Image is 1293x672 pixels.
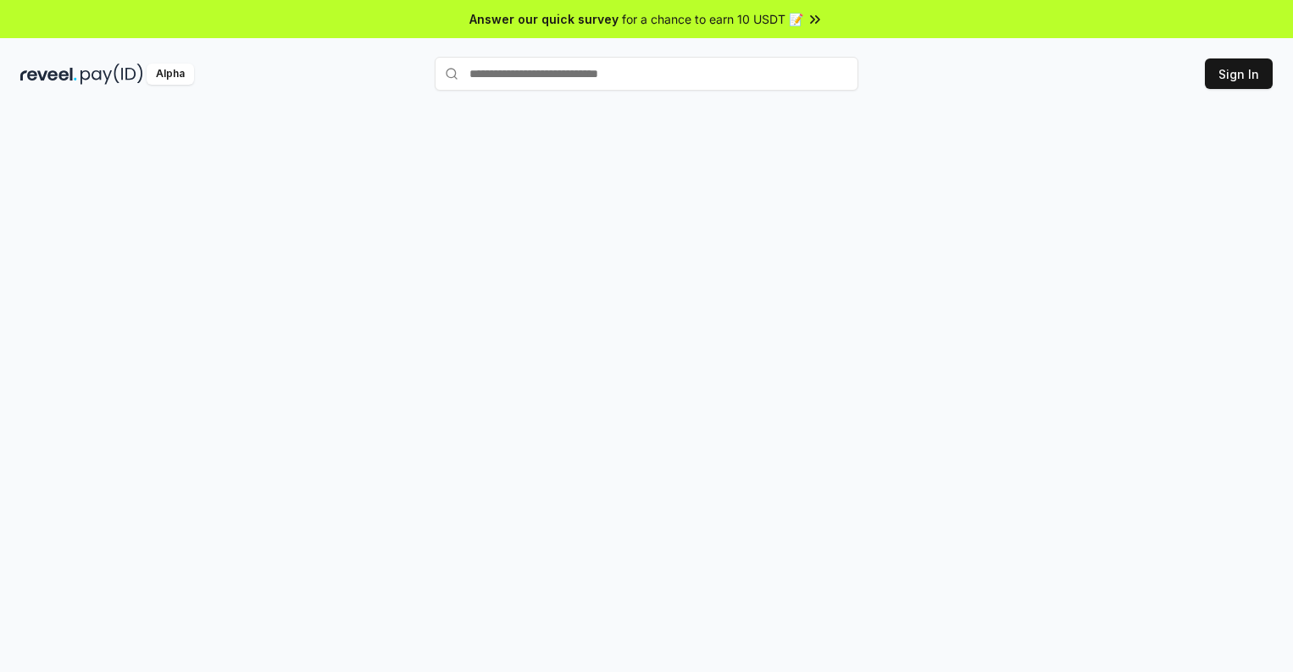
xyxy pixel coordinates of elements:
[147,64,194,85] div: Alpha
[20,64,77,85] img: reveel_dark
[469,10,619,28] span: Answer our quick survey
[622,10,803,28] span: for a chance to earn 10 USDT 📝
[1205,58,1273,89] button: Sign In
[80,64,143,85] img: pay_id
